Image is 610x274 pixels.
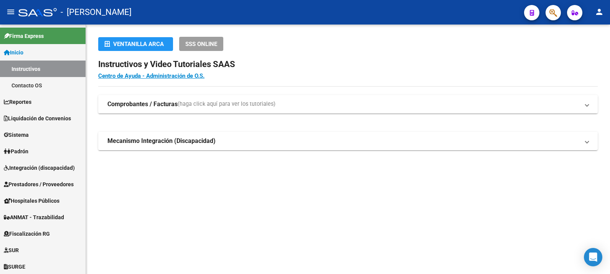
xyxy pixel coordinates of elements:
span: Reportes [4,98,31,106]
span: Sistema [4,131,29,139]
span: SURGE [4,263,25,271]
span: Prestadores / Proveedores [4,180,74,189]
span: Padrón [4,147,28,156]
mat-expansion-panel-header: Comprobantes / Facturas(haga click aquí para ver los tutoriales) [98,95,598,113]
span: Hospitales Públicos [4,197,59,205]
span: (haga click aquí para ver los tutoriales) [178,100,275,108]
div: Ventanilla ARCA [104,37,167,51]
mat-expansion-panel-header: Mecanismo Integración (Discapacidad) [98,132,598,150]
div: Open Intercom Messenger [584,248,602,266]
button: SSS ONLINE [179,37,223,51]
span: Inicio [4,48,23,57]
strong: Comprobantes / Facturas [107,100,178,108]
span: Fiscalización RG [4,230,50,238]
button: Ventanilla ARCA [98,37,173,51]
strong: Mecanismo Integración (Discapacidad) [107,137,216,145]
span: ANMAT - Trazabilidad [4,213,64,221]
span: SSS ONLINE [185,41,217,48]
h2: Instructivos y Video Tutoriales SAAS [98,57,598,72]
span: Integración (discapacidad) [4,164,75,172]
span: SUR [4,246,19,254]
span: Liquidación de Convenios [4,114,71,123]
a: Centro de Ayuda - Administración de O.S. [98,72,204,79]
mat-icon: menu [6,7,15,16]
span: - [PERSON_NAME] [61,4,132,21]
span: Firma Express [4,32,44,40]
mat-icon: person [595,7,604,16]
